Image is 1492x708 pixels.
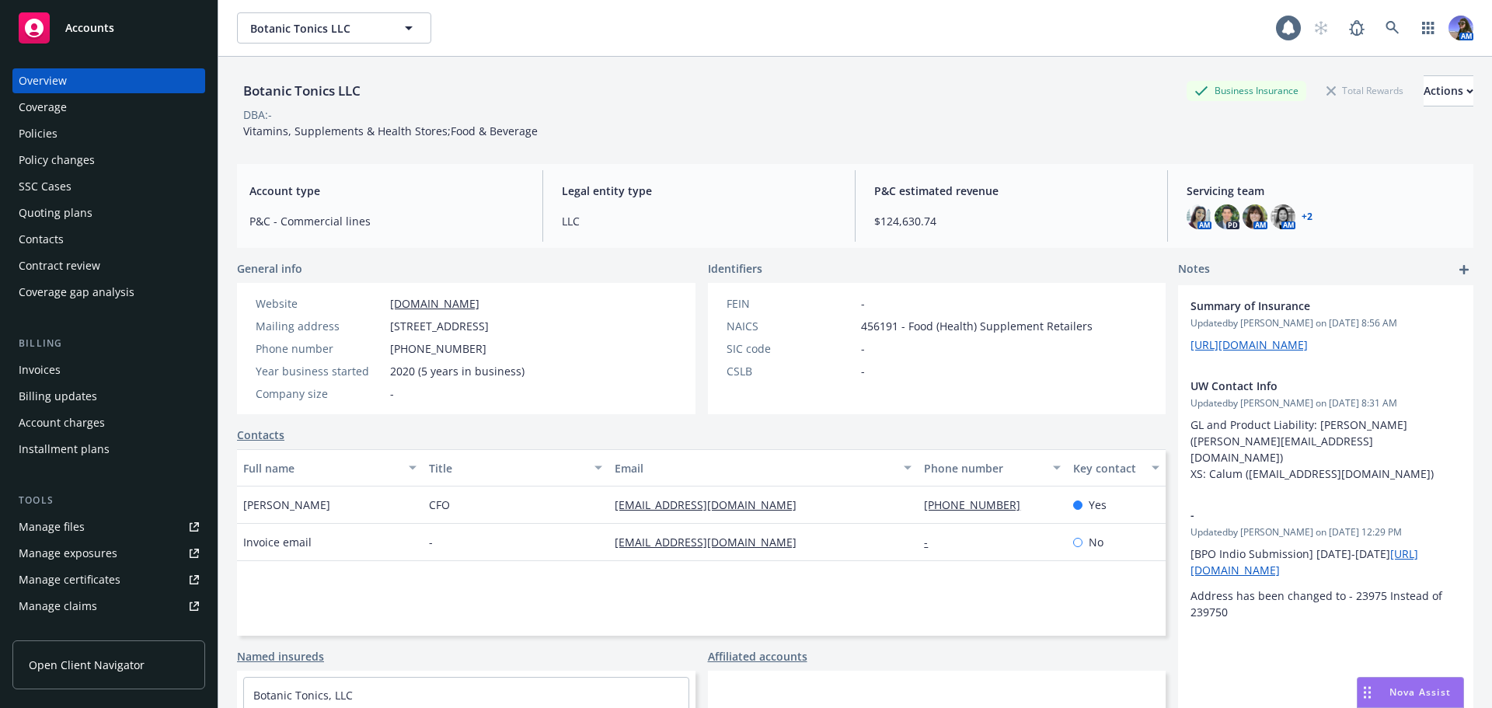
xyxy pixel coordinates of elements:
[243,534,312,550] span: Invoice email
[1358,678,1377,707] div: Drag to move
[1190,417,1461,482] p: GL and Product Liability: [PERSON_NAME] ([PERSON_NAME][EMAIL_ADDRESS][DOMAIN_NAME]) XS: Calum ([E...
[1190,337,1308,352] a: [URL][DOMAIN_NAME]
[256,385,384,402] div: Company size
[1178,494,1473,633] div: -Updatedby [PERSON_NAME] on [DATE] 12:29 PM[BPO Indio Submission] [DATE]-[DATE][URL][DOMAIN_NAME]...
[1178,285,1473,365] div: Summary of InsuranceUpdatedby [PERSON_NAME] on [DATE] 8:56 AM[URL][DOMAIN_NAME]
[1305,12,1337,44] a: Start snowing
[1067,449,1166,487] button: Key contact
[390,318,489,334] span: [STREET_ADDRESS]
[19,280,134,305] div: Coverage gap analysis
[12,121,205,146] a: Policies
[727,363,855,379] div: CSLB
[874,213,1149,229] span: $124,630.74
[12,174,205,199] a: SSC Cases
[19,95,67,120] div: Coverage
[1190,525,1461,539] span: Updated by [PERSON_NAME] on [DATE] 12:29 PM
[615,460,894,476] div: Email
[390,340,486,357] span: [PHONE_NUMBER]
[19,541,117,566] div: Manage exposures
[1424,76,1473,106] div: Actions
[1089,497,1107,513] span: Yes
[708,260,762,277] span: Identifiers
[12,514,205,539] a: Manage files
[429,534,433,550] span: -
[727,295,855,312] div: FEIN
[19,121,58,146] div: Policies
[1302,212,1312,221] a: +2
[256,340,384,357] div: Phone number
[429,460,585,476] div: Title
[12,437,205,462] a: Installment plans
[256,363,384,379] div: Year business started
[1455,260,1473,279] a: add
[861,318,1093,334] span: 456191 - Food (Health) Supplement Retailers
[12,148,205,173] a: Policy changes
[243,124,538,138] span: Vitamins, Supplements & Health Stores;Food & Beverage
[19,594,97,619] div: Manage claims
[237,81,367,101] div: Botanic Tonics LLC
[243,460,399,476] div: Full name
[12,594,205,619] a: Manage claims
[12,227,205,252] a: Contacts
[12,6,205,50] a: Accounts
[19,148,95,173] div: Policy changes
[253,688,353,703] a: Botanic Tonics, LLC
[249,183,524,199] span: Account type
[708,648,807,664] a: Affiliated accounts
[1271,204,1295,229] img: photo
[12,95,205,120] a: Coverage
[562,183,836,199] span: Legal entity type
[727,318,855,334] div: NAICS
[19,253,100,278] div: Contract review
[924,460,1043,476] div: Phone number
[19,437,110,462] div: Installment plans
[243,106,272,123] div: DBA: -
[12,201,205,225] a: Quoting plans
[1424,75,1473,106] button: Actions
[1389,685,1451,699] span: Nova Assist
[1073,460,1142,476] div: Key contact
[429,497,450,513] span: CFO
[12,493,205,508] div: Tools
[19,567,120,592] div: Manage certificates
[1178,365,1473,494] div: UW Contact InfoUpdatedby [PERSON_NAME] on [DATE] 8:31 AMGL and Product Liability: [PERSON_NAME] (...
[874,183,1149,199] span: P&C estimated revenue
[1190,546,1461,578] p: [BPO Indio Submission] [DATE]-[DATE]
[861,340,865,357] span: -
[65,22,114,34] span: Accounts
[1377,12,1408,44] a: Search
[1089,534,1103,550] span: No
[12,357,205,382] a: Invoices
[243,497,330,513] span: [PERSON_NAME]
[19,384,97,409] div: Billing updates
[608,449,918,487] button: Email
[1448,16,1473,40] img: photo
[237,427,284,443] a: Contacts
[19,620,92,645] div: Manage BORs
[918,449,1066,487] button: Phone number
[1190,507,1421,523] span: -
[250,20,385,37] span: Botanic Tonics LLC
[1190,316,1461,330] span: Updated by [PERSON_NAME] on [DATE] 8:56 AM
[12,253,205,278] a: Contract review
[390,363,525,379] span: 2020 (5 years in business)
[1187,183,1461,199] span: Servicing team
[19,201,92,225] div: Quoting plans
[19,514,85,539] div: Manage files
[12,541,205,566] a: Manage exposures
[615,497,809,512] a: [EMAIL_ADDRESS][DOMAIN_NAME]
[19,227,64,252] div: Contacts
[12,567,205,592] a: Manage certificates
[615,535,809,549] a: [EMAIL_ADDRESS][DOMAIN_NAME]
[1215,204,1239,229] img: photo
[727,340,855,357] div: SIC code
[237,648,324,664] a: Named insureds
[237,12,431,44] button: Botanic Tonics LLC
[924,497,1033,512] a: [PHONE_NUMBER]
[19,68,67,93] div: Overview
[19,410,105,435] div: Account charges
[924,535,940,549] a: -
[12,384,205,409] a: Billing updates
[390,296,479,311] a: [DOMAIN_NAME]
